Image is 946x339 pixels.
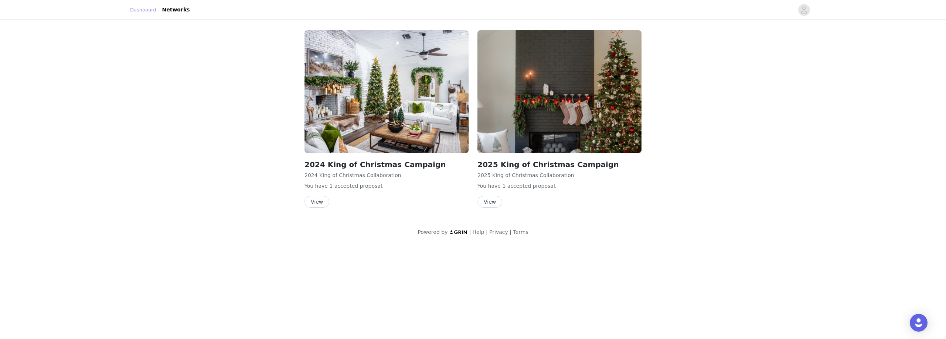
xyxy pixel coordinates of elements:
a: View [304,199,329,205]
span: | [486,229,488,235]
a: Privacy [489,229,508,235]
a: Terms [513,229,528,235]
button: View [477,196,502,208]
span: | [469,229,471,235]
p: You have 1 accepted proposal . [477,182,642,190]
span: | [510,229,511,235]
img: King Of Christmas [477,30,642,153]
a: Dashboard [130,6,156,14]
h2: 2025 King of Christmas Campaign [477,159,642,170]
div: Open Intercom Messenger [910,314,928,332]
img: King Of Christmas [304,30,469,153]
img: logo [449,230,468,235]
p: 2025 King of Christmas Collaboration [477,172,642,179]
a: Networks [158,1,194,18]
h2: 2024 King of Christmas Campaign [304,159,469,170]
div: avatar [800,4,807,16]
a: View [477,199,502,205]
button: View [304,196,329,208]
span: Powered by [418,229,448,235]
a: Help [473,229,484,235]
p: 2024 King of Christmas Collaboration [304,172,469,179]
p: You have 1 accepted proposal . [304,182,469,190]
